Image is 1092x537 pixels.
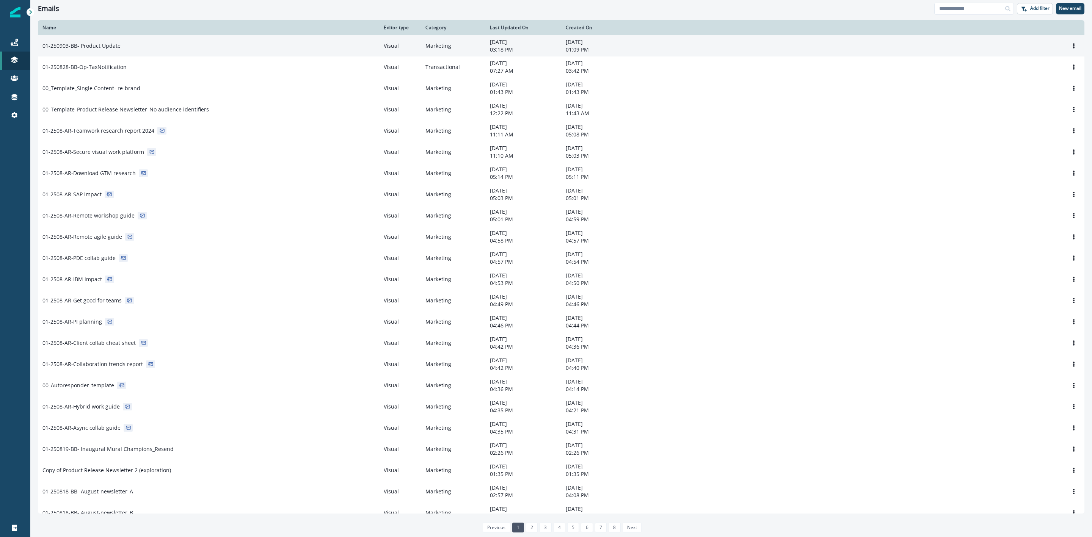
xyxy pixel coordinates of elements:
p: [DATE] [490,123,557,131]
p: 04:08 PM [566,492,632,499]
p: [DATE] [490,357,557,364]
td: Visual [379,290,421,311]
p: 01:35 PM [490,470,557,478]
p: 00_Autoresponder_template [42,382,114,389]
td: Marketing [421,269,485,290]
button: Options [1068,401,1080,412]
p: [DATE] [566,420,632,428]
p: 01-250828-BB-Op-TaxNotification [42,63,127,71]
a: 01-2508-AR-PDE collab guideVisualMarketing[DATE]04:57 PM[DATE]04:54 PMOptions [38,247,1084,269]
p: [DATE] [566,378,632,385]
p: [DATE] [490,250,557,258]
td: Marketing [421,205,485,226]
p: [DATE] [490,38,557,46]
p: 05:03 PM [490,194,557,202]
p: [DATE] [490,463,557,470]
p: 12:59 PM [490,513,557,520]
td: Visual [379,141,421,163]
a: 01-2508-AR-Download GTM researchVisualMarketing[DATE]05:14 PM[DATE]05:11 PMOptions [38,163,1084,184]
p: 04:37 PM [566,513,632,520]
p: [DATE] [566,399,632,407]
ul: Pagination [481,523,642,532]
div: Created On [566,25,632,31]
p: 05:11 PM [566,173,632,181]
p: 01-2508-AR-IBM impact [42,276,102,283]
td: Marketing [421,247,485,269]
p: 04:21 PM [566,407,632,414]
p: 04:44 PM [566,322,632,329]
p: 05:08 PM [566,131,632,138]
a: 01-250818-BB- August-newsletter_BVisualMarketing[DATE]12:59 PM[DATE]04:37 PMOptions [38,502,1084,523]
td: Marketing [421,417,485,438]
p: 02:57 PM [490,492,557,499]
div: Name [42,25,375,31]
div: Editor type [384,25,416,31]
a: 01-250828-BB-Op-TaxNotificationVisualTransactional[DATE]07:27 AM[DATE]03:42 PMOptions [38,56,1084,78]
td: Visual [379,354,421,375]
p: 04:42 PM [490,364,557,372]
td: Visual [379,311,421,332]
td: Marketing [421,141,485,163]
p: 02:26 PM [490,449,557,457]
td: Visual [379,56,421,78]
p: 04:53 PM [490,279,557,287]
a: 01-2508-AR-Remote workshop guideVisualMarketing[DATE]05:01 PM[DATE]04:59 PMOptions [38,205,1084,226]
p: 01:43 PM [566,88,632,96]
button: Options [1068,40,1080,52]
p: [DATE] [566,166,632,173]
a: Page 8 [609,523,620,532]
a: Page 2 [526,523,538,532]
p: 05:03 PM [566,152,632,160]
a: 01-2508-AR-Get good for teamsVisualMarketing[DATE]04:49 PM[DATE]04:46 PMOptions [38,290,1084,311]
p: [DATE] [490,102,557,110]
p: [DATE] [566,229,632,237]
button: Options [1068,189,1080,200]
td: Marketing [421,35,485,56]
a: 01-2508-AR-Hybrid work guideVisualMarketing[DATE]04:35 PM[DATE]04:21 PMOptions [38,396,1084,417]
td: Visual [379,502,421,523]
p: 04:42 PM [490,343,557,351]
p: 04:50 PM [566,279,632,287]
a: 01-2508-AR-Remote agile guideVisualMarketing[DATE]04:58 PM[DATE]04:57 PMOptions [38,226,1084,247]
p: 05:01 PM [566,194,632,202]
a: 00_Autoresponder_templateVisualMarketing[DATE]04:36 PM[DATE]04:14 PMOptions [38,375,1084,396]
p: 04:36 PM [566,343,632,351]
p: 03:42 PM [566,67,632,75]
p: [DATE] [490,505,557,513]
p: [DATE] [566,250,632,258]
p: 00_Template_Single Content- re-brand [42,85,140,92]
p: 01-2508-AR-Remote agile guide [42,233,122,241]
p: 01-250818-BB- August-newsletter_B [42,509,133,517]
p: 01-250818-BB- August-newsletter_A [42,488,133,495]
p: [DATE] [566,208,632,216]
button: Options [1068,465,1080,476]
td: Marketing [421,396,485,417]
p: 11:10 AM [490,152,557,160]
p: 01-2508-AR-Get good for teams [42,297,122,304]
button: Options [1068,507,1080,518]
p: [DATE] [490,229,557,237]
button: Add filter [1017,3,1053,14]
p: [DATE] [566,272,632,279]
p: [DATE] [490,484,557,492]
p: [DATE] [490,59,557,67]
a: 01-2508-AR-Async collab guideVisualMarketing[DATE]04:35 PM[DATE]04:31 PMOptions [38,417,1084,438]
p: 01-2508-AR-Secure visual work platform [42,148,144,156]
p: [DATE] [566,463,632,470]
td: Marketing [421,354,485,375]
button: Options [1068,443,1080,455]
button: Options [1068,146,1080,158]
p: 04:36 PM [490,385,557,393]
p: [DATE] [490,441,557,449]
p: [DATE] [490,187,557,194]
td: Visual [379,460,421,481]
h1: Emails [38,5,59,13]
p: 11:43 AM [566,110,632,117]
p: [DATE] [566,123,632,131]
td: Marketing [421,290,485,311]
p: [DATE] [490,399,557,407]
p: 02:26 PM [566,449,632,457]
p: 04:35 PM [490,407,557,414]
td: Visual [379,396,421,417]
p: [DATE] [566,357,632,364]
